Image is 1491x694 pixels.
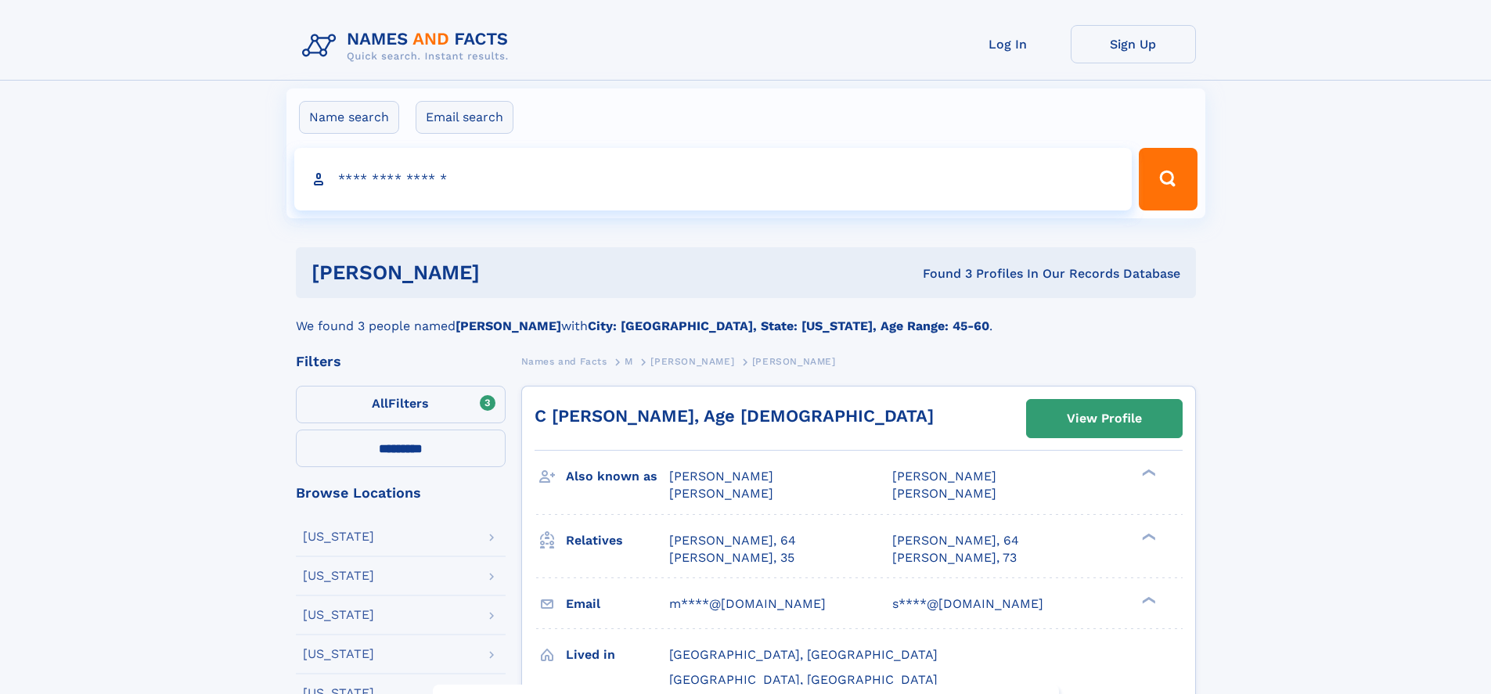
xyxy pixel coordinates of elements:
[456,318,561,333] b: [PERSON_NAME]
[303,609,374,621] div: [US_STATE]
[892,549,1017,566] a: [PERSON_NAME], 73
[296,386,506,423] label: Filters
[296,354,506,369] div: Filters
[669,532,796,549] a: [PERSON_NAME], 64
[566,463,669,490] h3: Also known as
[701,265,1180,282] div: Found 3 Profiles In Our Records Database
[752,356,836,367] span: [PERSON_NAME]
[669,469,773,484] span: [PERSON_NAME]
[625,351,633,371] a: M
[296,486,506,500] div: Browse Locations
[669,486,773,501] span: [PERSON_NAME]
[296,25,521,67] img: Logo Names and Facts
[1138,468,1157,478] div: ❯
[669,647,938,662] span: [GEOGRAPHIC_DATA], [GEOGRAPHIC_DATA]
[566,591,669,617] h3: Email
[521,351,607,371] a: Names and Facts
[299,101,399,134] label: Name search
[296,298,1196,336] div: We found 3 people named with .
[566,642,669,668] h3: Lived in
[303,648,374,660] div: [US_STATE]
[669,672,938,687] span: [GEOGRAPHIC_DATA], [GEOGRAPHIC_DATA]
[535,406,934,426] a: C [PERSON_NAME], Age [DEMOGRAPHIC_DATA]
[892,469,996,484] span: [PERSON_NAME]
[650,351,734,371] a: [PERSON_NAME]
[303,530,374,543] div: [US_STATE]
[294,148,1133,210] input: search input
[1138,595,1157,605] div: ❯
[1138,531,1157,541] div: ❯
[312,263,701,282] h1: [PERSON_NAME]
[566,527,669,554] h3: Relatives
[416,101,513,134] label: Email search
[1027,400,1182,437] a: View Profile
[1139,148,1197,210] button: Search Button
[1067,401,1142,437] div: View Profile
[945,25,1071,63] a: Log In
[669,549,794,566] a: [PERSON_NAME], 35
[303,570,374,582] div: [US_STATE]
[650,356,734,367] span: [PERSON_NAME]
[1071,25,1196,63] a: Sign Up
[372,396,388,411] span: All
[892,486,996,501] span: [PERSON_NAME]
[625,356,633,367] span: M
[588,318,989,333] b: City: [GEOGRAPHIC_DATA], State: [US_STATE], Age Range: 45-60
[892,532,1019,549] a: [PERSON_NAME], 64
